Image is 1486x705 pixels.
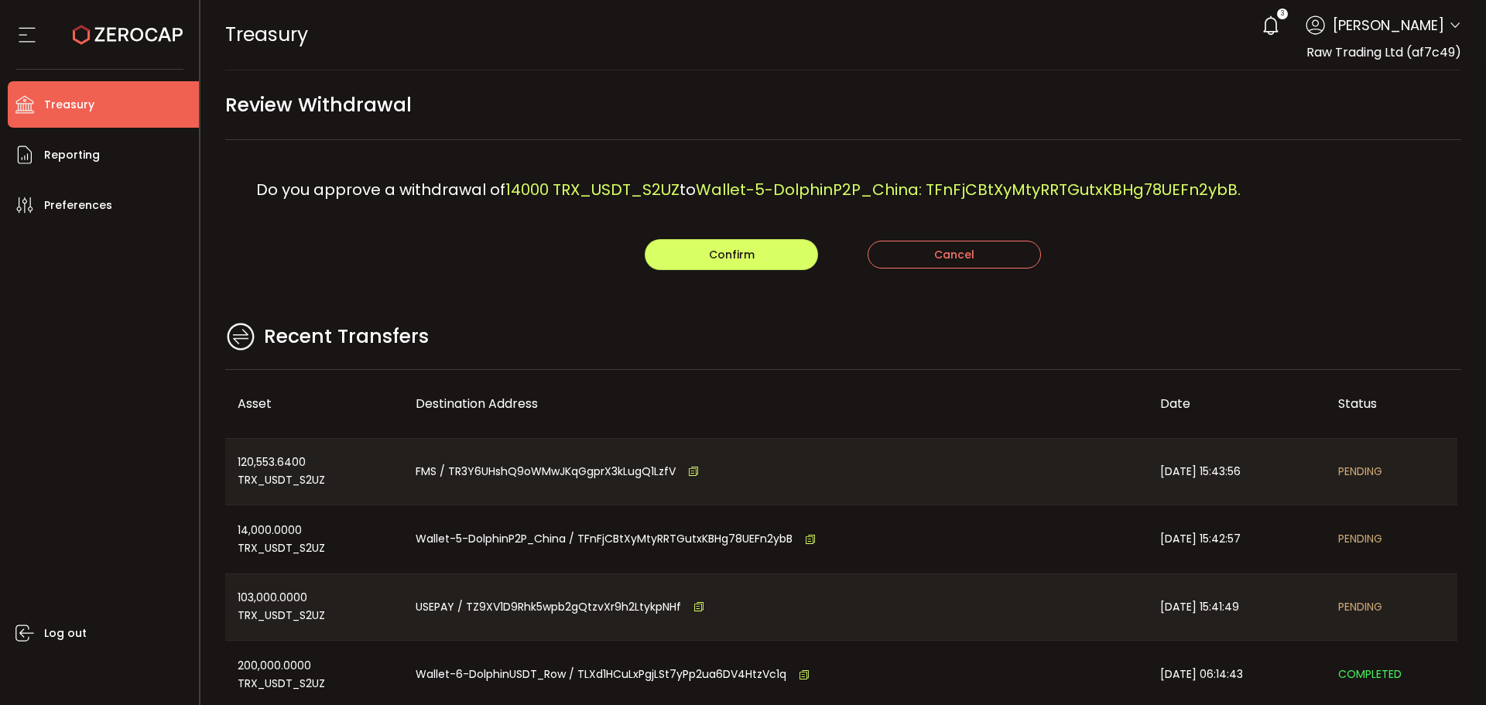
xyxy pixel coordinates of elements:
span: Wallet-5-DolphinP2P_China / TFnFjCBtXyMtyRRTGutxKBHg78UEFn2ybB [416,530,793,548]
span: Review Withdrawal [225,87,412,122]
span: 3 [1281,9,1284,19]
span: Wallet-6-DolphinUSDT_Row / TLXd1HCuLxPgjLSt7yPp2ua6DV4HtzVc1q [416,666,786,683]
div: Destination Address [403,395,1148,412]
div: 120,553.6400 TRX_USDT_S2UZ [225,439,403,505]
div: Status [1326,395,1457,412]
span: Treasury [44,94,94,116]
span: 14000 TRX_USDT_S2UZ [505,179,680,200]
button: Cancel [868,241,1041,269]
span: Log out [44,622,87,645]
span: COMPLETED [1338,666,1402,683]
span: PENDING [1338,598,1382,616]
span: Confirm [709,247,755,262]
div: [DATE] 15:41:49 [1148,574,1326,641]
span: Cancel [934,247,974,262]
span: Reporting [44,144,100,166]
span: FMS / TR3Y6UHshQ9oWMwJKqGgprX3kLugQ1LzfV [416,463,676,481]
span: Do you approve a withdrawal of [256,179,505,200]
div: Date [1148,395,1326,412]
div: 14,000.0000 TRX_USDT_S2UZ [225,505,403,573]
div: 103,000.0000 TRX_USDT_S2UZ [225,574,403,641]
span: Preferences [44,194,112,217]
div: [DATE] 15:43:56 [1148,439,1326,505]
iframe: Chat Widget [1409,631,1486,705]
div: Asset [225,395,403,412]
span: PENDING [1338,463,1382,481]
div: [DATE] 15:42:57 [1148,505,1326,573]
span: Wallet-5-DolphinP2P_China: TFnFjCBtXyMtyRRTGutxKBHg78UEFn2ybB. [696,179,1241,200]
span: to [680,179,696,200]
button: Confirm [645,239,818,270]
span: USEPAY / TZ9XV1D9Rhk5wpb2gQtzvXr9h2LtykpNHf [416,598,681,616]
span: Treasury [225,21,308,48]
span: Recent Transfers [264,322,429,351]
span: Raw Trading Ltd (af7c49) [1306,43,1461,61]
span: [PERSON_NAME] [1333,15,1444,36]
span: PENDING [1338,530,1382,548]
